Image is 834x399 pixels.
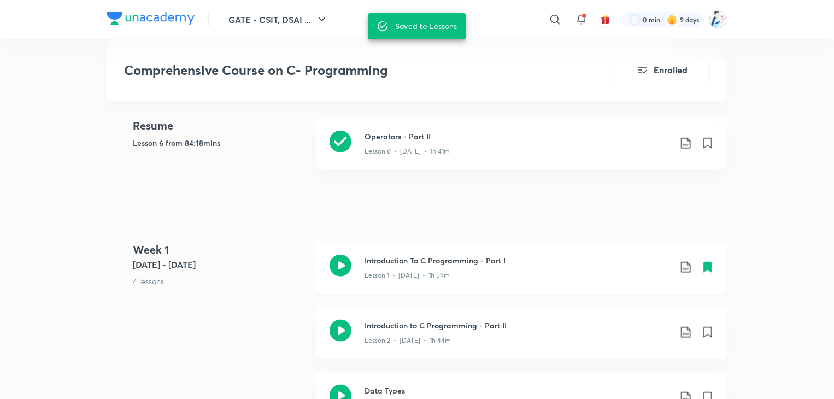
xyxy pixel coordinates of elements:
img: streak [667,14,678,25]
img: Mohd Ashahad [709,10,727,29]
h3: Introduction to C Programming - Part II [365,320,671,331]
a: Operators - Part IILesson 6 • [DATE] • 1h 41m [316,118,727,183]
a: Introduction To C Programming - Part ILesson 1 • [DATE] • 1h 59m [316,242,727,307]
a: Introduction to C Programming - Part IILesson 2 • [DATE] • 1h 44m [316,307,727,372]
button: Enrolled [614,57,710,83]
button: avatar [597,11,614,28]
p: Lesson 1 • [DATE] • 1h 59m [365,271,450,280]
a: Company Logo [107,12,195,28]
h3: Data Types [365,385,671,396]
p: Lesson 6 • [DATE] • 1h 41m [365,146,450,156]
div: Saved to Lessons [395,16,457,36]
h5: Lesson 6 from 84:18mins [133,137,308,149]
h5: [DATE] - [DATE] [133,258,308,271]
img: Company Logo [107,12,195,25]
p: 4 lessons [133,275,308,287]
h4: Resume [133,118,308,134]
button: GATE - CSIT, DSAI ... [222,9,335,31]
p: Lesson 2 • [DATE] • 1h 44m [365,336,451,345]
h4: Week 1 [133,242,308,258]
h3: Operators - Part II [365,131,671,142]
img: avatar [601,15,610,25]
h3: Comprehensive Course on C- Programming [124,62,552,78]
h3: Introduction To C Programming - Part I [365,255,671,266]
